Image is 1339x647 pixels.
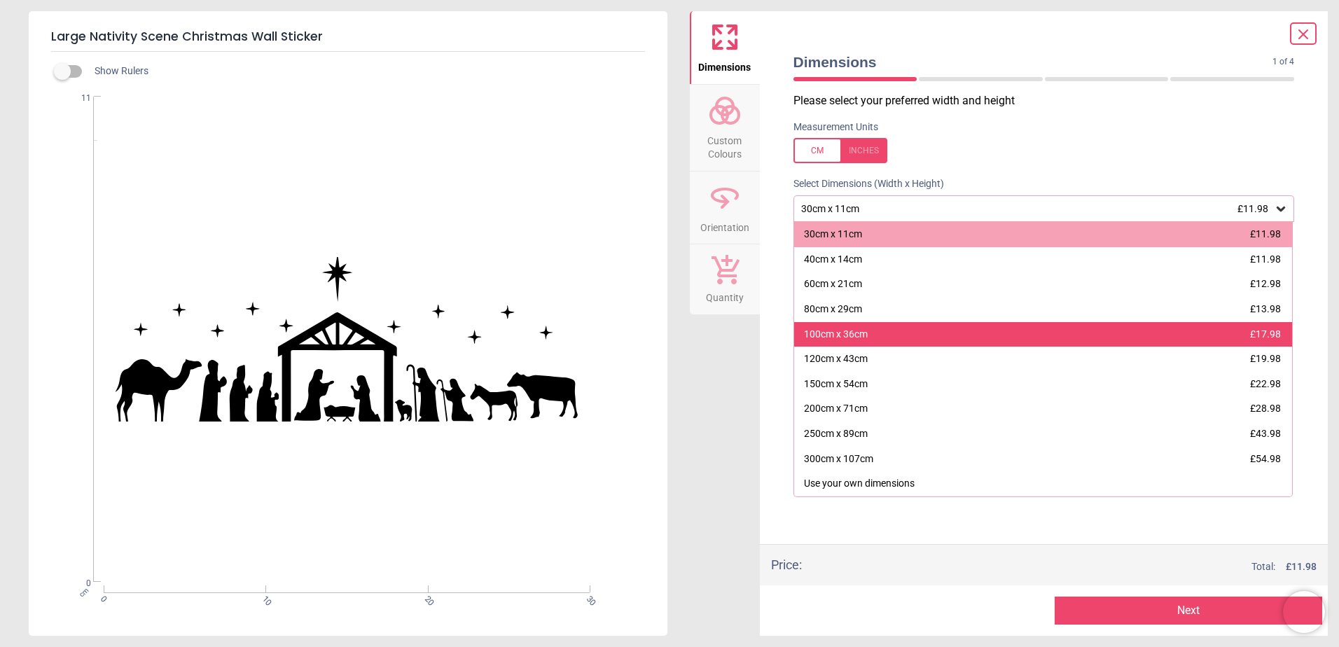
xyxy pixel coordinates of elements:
[1250,353,1281,364] span: £19.98
[1250,428,1281,439] span: £43.98
[1250,328,1281,340] span: £17.98
[1291,561,1317,572] span: 11.98
[800,203,1275,215] div: 30cm x 11cm
[706,284,744,305] span: Quantity
[1237,203,1268,214] span: £11.98
[823,560,1317,574] div: Total:
[804,277,862,291] div: 60cm x 21cm
[804,253,862,267] div: 40cm x 14cm
[804,228,862,242] div: 30cm x 11cm
[422,594,431,603] span: 20
[1283,591,1325,633] iframe: Brevo live chat
[804,328,868,342] div: 100cm x 36cm
[804,352,868,366] div: 120cm x 43cm
[1250,378,1281,389] span: £22.98
[1250,453,1281,464] span: £54.98
[698,54,751,75] span: Dimensions
[583,594,592,603] span: 30
[1272,56,1294,68] span: 1 of 4
[1055,597,1322,625] button: Next
[78,586,90,599] span: cm
[700,214,749,235] span: Orientation
[804,477,915,491] div: Use your own dimensions
[51,22,645,52] h5: Large Nativity Scene Christmas Wall Sticker
[782,177,944,191] label: Select Dimensions (Width x Height)
[1250,278,1281,289] span: £12.98
[804,427,868,441] div: 250cm x 89cm
[804,377,868,391] div: 150cm x 54cm
[259,594,268,603] span: 10
[804,402,868,416] div: 200cm x 71cm
[804,452,873,466] div: 300cm x 107cm
[690,172,760,244] button: Orientation
[804,302,862,316] div: 80cm x 29cm
[793,52,1273,72] span: Dimensions
[62,63,667,80] div: Show Rulers
[690,85,760,171] button: Custom Colours
[1250,253,1281,265] span: £11.98
[793,120,878,134] label: Measurement Units
[690,244,760,314] button: Quantity
[1250,303,1281,314] span: £13.98
[691,127,758,162] span: Custom Colours
[771,556,802,573] div: Price :
[690,11,760,84] button: Dimensions
[1286,560,1317,574] span: £
[64,92,91,104] span: 11
[97,594,106,603] span: 0
[64,578,91,590] span: 0
[793,93,1306,109] p: Please select your preferred width and height
[1250,403,1281,414] span: £28.98
[1250,228,1281,239] span: £11.98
